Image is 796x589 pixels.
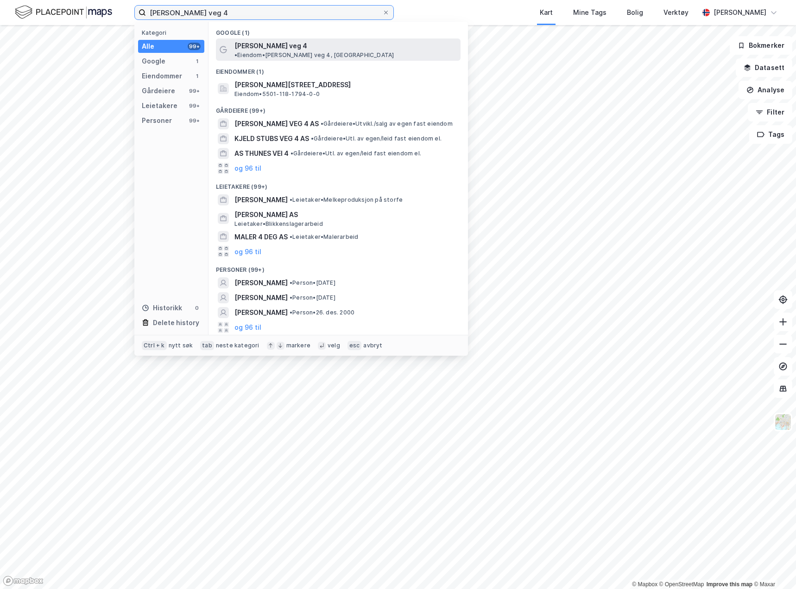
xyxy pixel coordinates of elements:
[321,120,453,128] span: Gårdeiere • Utvikl./salg av egen fast eiendom
[142,56,165,67] div: Google
[188,87,201,95] div: 99+
[15,4,112,20] img: logo.f888ab2527a4732fd821a326f86c7f29.svg
[188,117,201,124] div: 99+
[142,41,154,52] div: Alle
[234,163,261,174] button: og 96 til
[321,120,323,127] span: •
[142,29,204,36] div: Kategori
[208,22,468,38] div: Google (1)
[290,196,403,204] span: Leietaker • Melkeproduksjon på storfe
[234,148,289,159] span: AS THUNES VEI 4
[200,341,214,350] div: tab
[234,194,288,205] span: [PERSON_NAME]
[540,7,553,18] div: Kart
[291,150,293,157] span: •
[234,220,323,228] span: Leietaker • Blikkenslagerarbeid
[328,342,340,349] div: velg
[739,81,792,99] button: Analyse
[632,581,657,588] a: Mapbox
[142,100,177,111] div: Leietakere
[286,342,310,349] div: markere
[234,307,288,318] span: [PERSON_NAME]
[193,304,201,312] div: 0
[234,277,288,288] span: [PERSON_NAME]
[707,581,752,588] a: Improve this map
[714,7,766,18] div: [PERSON_NAME]
[234,79,457,90] span: [PERSON_NAME][STREET_ADDRESS]
[234,51,394,59] span: Eiendom • [PERSON_NAME] veg 4, [GEOGRAPHIC_DATA]
[153,317,199,328] div: Delete history
[142,302,182,314] div: Historikk
[290,233,292,240] span: •
[627,7,643,18] div: Bolig
[290,294,335,301] span: Person • [DATE]
[208,100,468,116] div: Gårdeiere (99+)
[146,6,382,19] input: Søk på adresse, matrikkel, gårdeiere, leietakere eller personer
[311,135,314,142] span: •
[290,233,358,241] span: Leietaker • Malerarbeid
[188,102,201,109] div: 99+
[193,72,201,80] div: 1
[234,231,288,243] span: MALER 4 DEG AS
[142,341,167,350] div: Ctrl + k
[3,576,44,586] a: Mapbox homepage
[234,40,307,51] span: [PERSON_NAME] veg 4
[290,279,335,287] span: Person • [DATE]
[208,61,468,77] div: Eiendommer (1)
[290,309,354,316] span: Person • 26. des. 2000
[347,341,362,350] div: esc
[208,259,468,275] div: Personer (99+)
[234,322,261,333] button: og 96 til
[234,209,457,220] span: [PERSON_NAME] AS
[290,279,292,286] span: •
[142,115,172,126] div: Personer
[142,85,175,96] div: Gårdeiere
[730,36,792,55] button: Bokmerker
[750,544,796,589] div: Kontrollprogram for chat
[311,135,442,142] span: Gårdeiere • Utl. av egen/leid fast eiendom el.
[193,58,201,65] div: 1
[573,7,606,18] div: Mine Tags
[169,342,193,349] div: nytt søk
[290,309,292,316] span: •
[291,150,421,157] span: Gårdeiere • Utl. av egen/leid fast eiendom el.
[234,133,309,144] span: KJELD STUBS VEG 4 AS
[234,90,320,98] span: Eiendom • 5501-118-1794-0-0
[290,294,292,301] span: •
[748,103,792,122] button: Filter
[774,413,792,431] img: Z
[234,246,261,257] button: og 96 til
[216,342,259,349] div: neste kategori
[142,70,182,82] div: Eiendommer
[234,118,319,129] span: [PERSON_NAME] VEG 4 AS
[736,58,792,77] button: Datasett
[290,196,292,203] span: •
[234,292,288,303] span: [PERSON_NAME]
[659,581,704,588] a: OpenStreetMap
[208,176,468,192] div: Leietakere (99+)
[234,51,237,58] span: •
[188,43,201,50] div: 99+
[750,544,796,589] iframe: Chat Widget
[749,125,792,144] button: Tags
[363,342,382,349] div: avbryt
[663,7,689,18] div: Verktøy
